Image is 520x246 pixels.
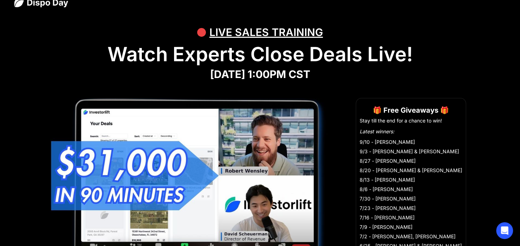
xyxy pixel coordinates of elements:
[210,68,310,80] strong: [DATE] 1:00PM CST
[360,117,462,124] li: Stay till the end for a chance to win!
[14,43,506,66] h1: Watch Experts Close Deals Live!
[360,128,394,134] em: Latest winners:
[209,22,323,43] div: LIVE SALES TRAINING
[373,106,449,114] strong: 🎁 Free Giveaways 🎁
[496,222,513,239] div: Open Intercom Messenger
